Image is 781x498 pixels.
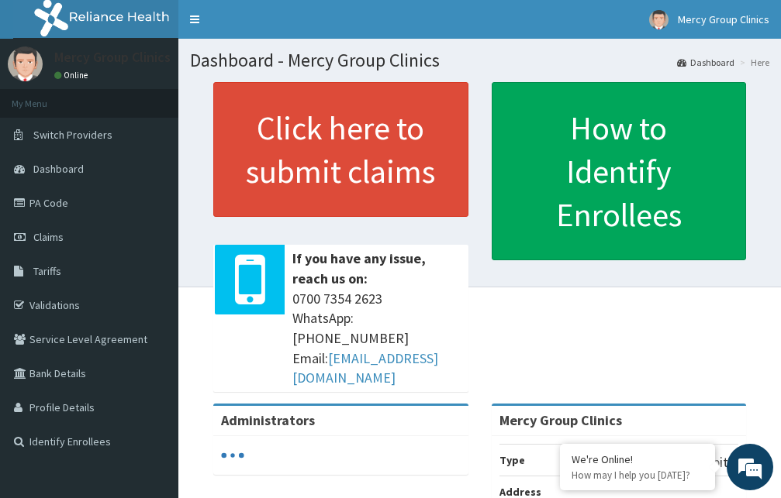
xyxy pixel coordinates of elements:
[572,469,703,482] p: How may I help you today?
[213,82,468,217] a: Click here to submit claims
[736,56,769,69] li: Here
[190,50,769,70] h1: Dashboard - Mercy Group Clinics
[54,50,171,64] p: Mercy Group Clinics
[33,128,112,142] span: Switch Providers
[292,349,438,387] a: [EMAIL_ADDRESS][DOMAIN_NAME]
[677,56,734,69] a: Dashboard
[221,411,315,429] b: Administrators
[572,452,703,466] div: We're Online!
[678,12,769,26] span: Mercy Group Clinics
[8,46,43,81] img: User Image
[33,264,61,278] span: Tariffs
[492,82,747,260] a: How to Identify Enrollees
[54,70,92,81] a: Online
[292,249,426,287] b: If you have any issue, reach us on:
[33,230,64,244] span: Claims
[499,453,525,467] b: Type
[292,289,461,389] span: 0700 7354 2623 WhatsApp: [PHONE_NUMBER] Email:
[33,162,84,176] span: Dashboard
[499,411,622,429] strong: Mercy Group Clinics
[649,10,669,29] img: User Image
[221,444,244,467] svg: audio-loading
